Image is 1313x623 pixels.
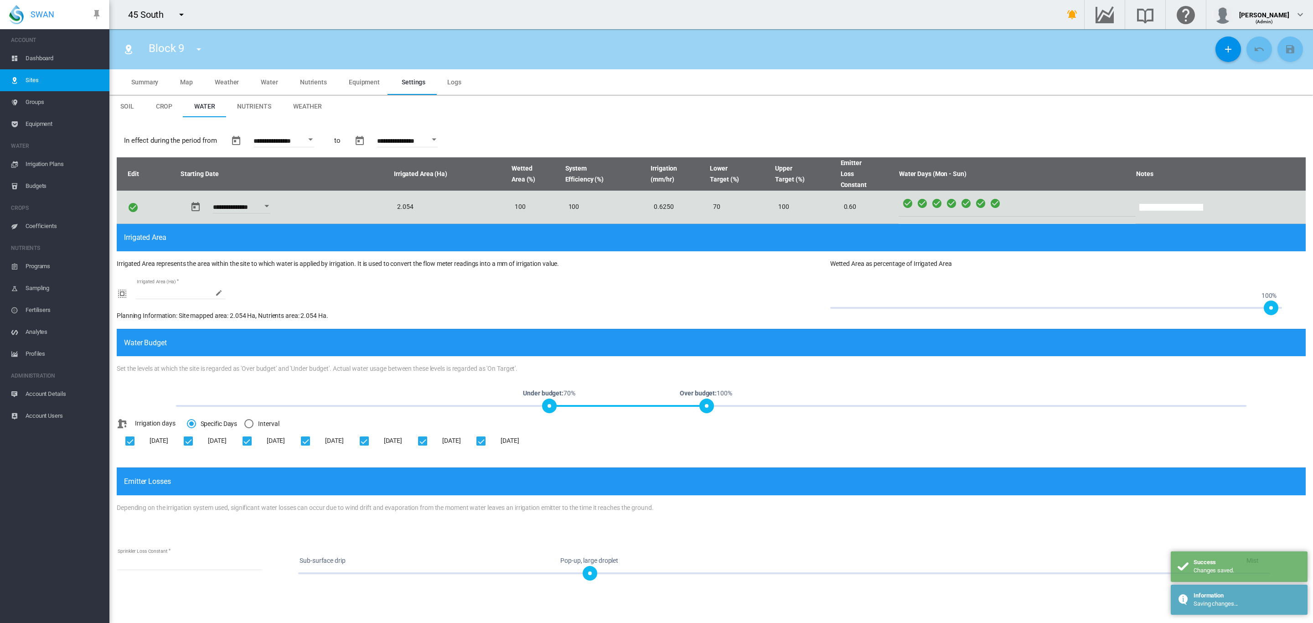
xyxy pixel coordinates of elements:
span: Nutrients [300,78,327,86]
span: Wetted Area (%) [512,163,564,185]
span: Summary [131,78,158,86]
div: [DATE] [267,436,285,446]
md-icon: Friday [961,198,972,209]
span: ACCOUNT [11,33,102,47]
span: Sub-surface drip [298,555,346,567]
span: Budgets [26,175,102,197]
div: 45 South [128,8,172,21]
md-icon: icon-menu-down [176,9,187,20]
img: profile.jpg [1214,5,1232,24]
md-icon: icon-menu-down [193,44,204,55]
md-icon: Sunday [990,198,1001,209]
span: Equipment [26,113,102,135]
span: System Efficiency (%) [565,163,650,185]
span: Water [261,78,278,86]
md-icon: icon-chevron-down [1295,9,1306,20]
span: Irrigated Area [124,233,166,242]
md-icon: icon-bell-ring [1067,9,1078,20]
button: icon-menu-down [172,5,191,24]
span: NUTRIENTS [11,241,102,255]
md-radio-button: Interval [244,418,279,429]
span: Irrigation (mm/hr) [651,163,709,185]
span: Soil [120,103,134,110]
md-icon: icon-plus [1223,44,1234,55]
div: Success [1194,558,1301,566]
div: [DATE] [442,436,460,446]
span: Water [194,103,215,110]
td: 100 [565,191,651,224]
b: Under budget: [523,389,563,397]
span: Weather [215,78,239,86]
span: In effect during the period from [124,135,217,147]
button: md-calendar [227,132,245,150]
md-icon: Monday [902,198,913,209]
span: Equipment [349,78,380,86]
span: SWAN [31,9,54,20]
input: Enter Date [253,138,314,147]
tr: Enter Date Open calendar 2.054 100 100 0.6250 70 100 0.60 [117,191,1306,224]
span: Starting Date [181,169,393,180]
span: Lower Target (%) [710,163,774,185]
span: 70% [522,388,576,400]
span: Dashboard [26,47,102,69]
div: Planning Information: Site mapped area: 2.054 Ha, Nutrients area: 2.054 Ha. [117,311,770,329]
button: md-calendar [351,132,369,150]
button: Cancel Changes [1246,36,1272,62]
span: Sites [26,69,102,91]
span: Block 9 [149,42,184,55]
input: Enter Date [377,138,438,147]
span: Emitter Losses [124,475,171,488]
md-icon: icon-select-all [117,288,128,299]
span: Settings [402,78,425,86]
span: Emitter Loss Constant [841,158,898,190]
span: ADMINISTRATION [11,369,102,383]
span: Irrigated Area (Ha) [394,169,511,180]
td: 0.60 [840,191,899,224]
div: [PERSON_NAME] [1239,7,1289,16]
button: Click to go to list of Sites [119,40,138,58]
span: Water Budget [124,337,167,349]
span: Coefficients [26,215,102,237]
md-radio-button: Specific Days [187,418,238,429]
span: Programs [26,255,102,277]
span: Account Details [26,383,102,405]
md-icon: icon-undo [1254,44,1265,55]
span: Logs [447,78,461,86]
button: Save Changes [1277,36,1303,62]
input: Enter Date [213,204,270,213]
button: Open calendar [426,131,442,148]
span: (Admin) [1256,19,1273,24]
span: Nutrients [237,103,271,110]
div: Set the levels at which the site is regarded as 'Over budget' and 'Under budget'. Actual water us... [117,356,1306,389]
md-icon: Thursday [946,198,957,209]
span: Profiles [26,343,102,365]
b: Over budget: [680,389,717,397]
button: Open calendar [258,198,275,214]
md-icon: icon-pin [91,9,102,20]
td: 100 [511,191,564,224]
button: Open calendar [302,131,319,148]
td: 70 [709,191,775,224]
md-icon: Tuesday [917,198,928,209]
div: [DATE] [325,436,343,446]
button: icon-bell-ring [1063,5,1081,24]
div: Wetted Area as percentage of Irrigated Area [830,251,1306,284]
md-icon: icon-water-pump [117,418,128,429]
span: Crop [156,103,173,110]
span: Sampling [26,277,102,299]
span: Irrigation days [135,418,176,429]
span: Edit [128,169,176,180]
div: Success Changes saved. [1171,551,1308,581]
div: Information Saving changes... [1171,585,1308,615]
span: to [334,135,341,147]
span: Water Days (Mon - Sun) [899,169,1135,180]
div: Irrigated Area represents the area within the site to which water is applied by irrigation. It is... [117,251,770,277]
span: Groups [26,91,102,113]
md-icon: Wednesday [931,198,942,209]
div: Saving changes... [1194,600,1301,608]
md-icon: Search the knowledge base [1134,9,1156,20]
span: icon-pencil [213,287,224,298]
td: 0.6250 [650,191,709,224]
span: Notes [1136,169,1295,180]
span: Upper Target (%) [775,163,839,185]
